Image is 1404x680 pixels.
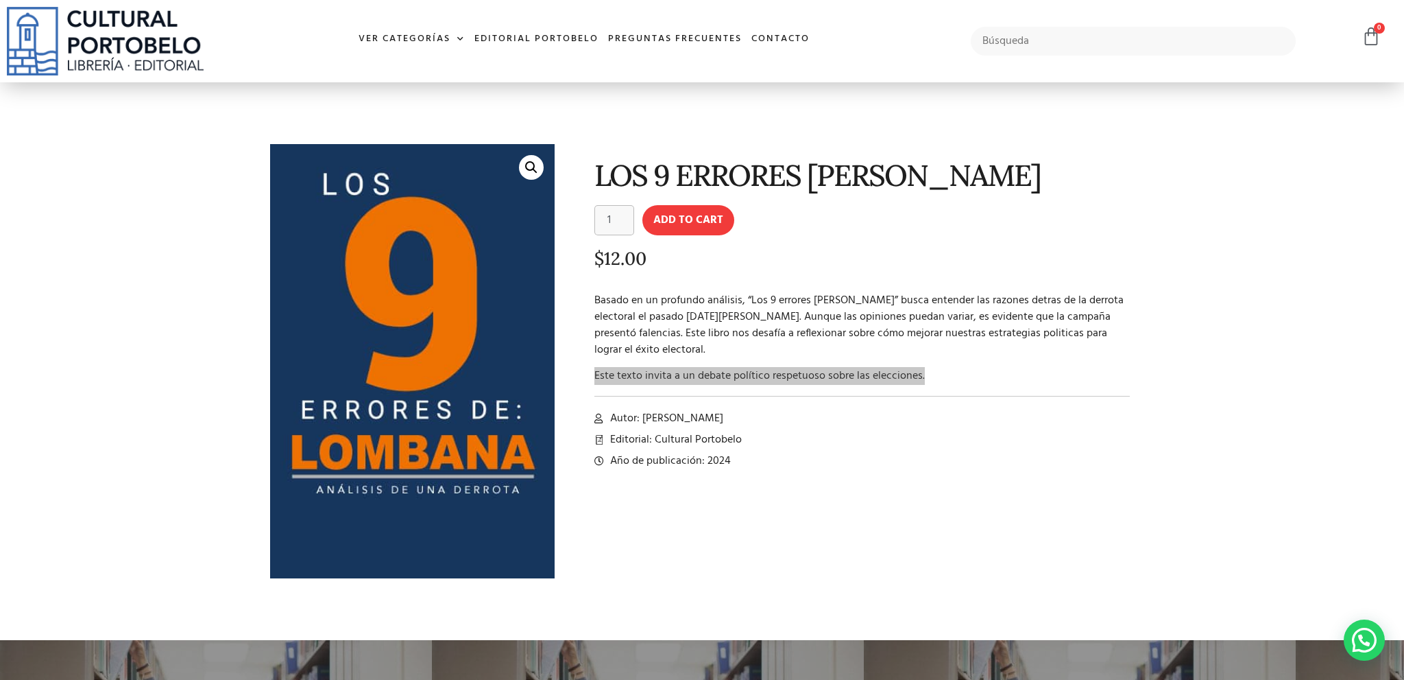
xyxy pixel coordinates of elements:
a: Contacto [747,25,814,54]
a: 0 [1361,27,1381,47]
div: Contactar por WhatsApp [1344,620,1385,661]
h1: LOS 9 ERRORES [PERSON_NAME] [594,159,1130,191]
p: Este texto invita a un debate político respetuoso sobre las elecciones. [594,368,1130,384]
span: 0 [1374,23,1385,34]
span: Editorial: Cultural Portobelo [607,432,742,448]
a: Ver Categorías [354,25,470,54]
span: $ [594,247,604,270]
button: Add to cart [642,205,734,235]
a: 🔍 [519,155,544,180]
img: PORTADA-9-ERRORES-DE-LOMBANA [270,144,555,579]
span: Año de publicación: 2024 [607,453,731,469]
p: Basado en un profundo análisis, “Los 9 errores [PERSON_NAME]” busca entender las razones detras d... [594,292,1130,358]
a: Editorial Portobelo [470,25,603,54]
input: Product quantity [594,205,634,235]
input: Búsqueda [971,27,1296,56]
span: Autor: [PERSON_NAME] [607,410,723,427]
bdi: 12.00 [594,247,646,270]
a: Preguntas frecuentes [603,25,747,54]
